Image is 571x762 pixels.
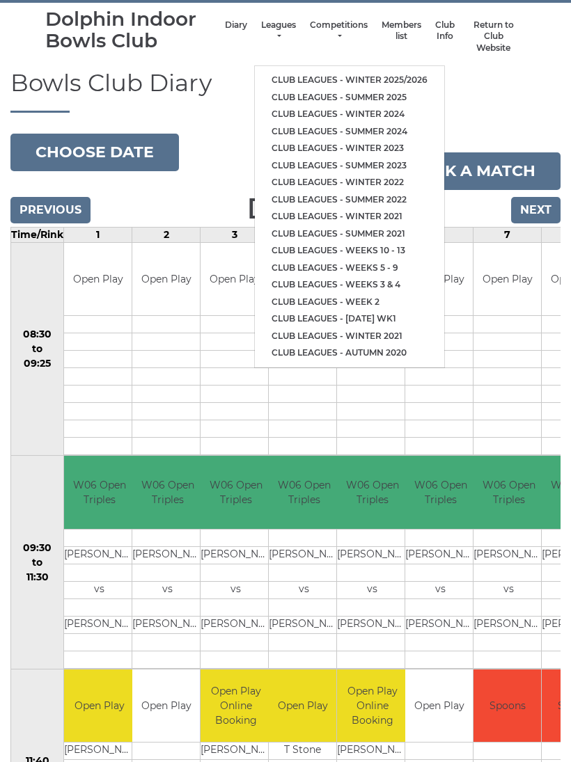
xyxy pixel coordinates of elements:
[337,743,407,760] td: [PERSON_NAME]
[269,669,336,743] td: Open Play
[474,227,542,242] td: 7
[382,19,421,42] a: Members list
[405,546,476,564] td: [PERSON_NAME]
[132,669,200,743] td: Open Play
[201,743,271,760] td: [PERSON_NAME]
[11,227,64,242] td: Time/Rink
[337,669,407,743] td: Open Play Online Booking
[255,123,444,141] a: Club leagues - Summer 2024
[255,276,444,294] a: Club leagues - Weeks 3 & 4
[132,456,203,529] td: W06 Open Triples
[255,157,444,175] a: Club leagues - Summer 2023
[255,89,444,106] a: Club leagues - Summer 2025
[337,546,407,564] td: [PERSON_NAME]
[10,70,561,112] h1: Bowls Club Diary
[269,546,339,564] td: [PERSON_NAME]
[64,227,132,242] td: 1
[11,456,64,669] td: 09:30 to 11:30
[201,669,271,743] td: Open Play Online Booking
[469,19,519,54] a: Return to Club Website
[474,456,544,529] td: W06 Open Triples
[474,669,541,743] td: Spoons
[254,65,445,368] ul: Leagues
[255,191,444,209] a: Club leagues - Summer 2022
[201,227,269,242] td: 3
[255,328,444,345] a: Club leagues - Winter 2021
[225,19,247,31] a: Diary
[255,242,444,260] a: Club leagues - Weeks 10 - 13
[269,581,339,598] td: vs
[64,743,134,760] td: [PERSON_NAME]
[255,106,444,123] a: Club leagues - Winter 2024
[255,72,444,89] a: Club leagues - Winter 2025/2026
[255,140,444,157] a: Club leagues - Winter 2023
[255,344,444,362] a: Club leagues - Autumn 2020
[201,581,271,598] td: vs
[269,743,336,760] td: T Stone
[405,616,476,633] td: [PERSON_NAME]
[255,174,444,191] a: Club leagues - Winter 2022
[132,616,203,633] td: [PERSON_NAME]
[337,456,407,529] td: W06 Open Triples
[132,581,203,598] td: vs
[474,243,541,316] td: Open Play
[132,243,200,316] td: Open Play
[201,243,268,316] td: Open Play
[255,208,444,225] a: Club leagues - Winter 2021
[11,242,64,456] td: 08:30 to 09:25
[337,581,407,598] td: vs
[10,197,91,223] input: Previous
[201,616,271,633] td: [PERSON_NAME]
[255,294,444,311] a: Club leagues - Week 2
[64,581,134,598] td: vs
[201,546,271,564] td: [PERSON_NAME]
[255,260,444,277] a: Club leagues - Weeks 5 - 9
[10,134,179,171] button: Choose date
[405,581,476,598] td: vs
[511,197,561,223] input: Next
[64,669,134,743] td: Open Play
[45,8,218,51] div: Dolphin Indoor Bowls Club
[310,19,368,42] a: Competitions
[255,225,444,243] a: Club leagues - Summer 2021
[64,616,134,633] td: [PERSON_NAME]
[64,243,132,316] td: Open Play
[255,310,444,328] a: Club leagues - [DATE] wk1
[64,456,134,529] td: W06 Open Triples
[261,19,296,42] a: Leagues
[269,616,339,633] td: [PERSON_NAME]
[405,456,476,529] td: W06 Open Triples
[201,456,271,529] td: W06 Open Triples
[269,456,339,529] td: W06 Open Triples
[64,546,134,564] td: [PERSON_NAME]
[435,19,455,42] a: Club Info
[405,669,473,743] td: Open Play
[132,546,203,564] td: [PERSON_NAME]
[474,546,544,564] td: [PERSON_NAME]
[132,227,201,242] td: 2
[382,152,561,190] a: Book a match
[474,581,544,598] td: vs
[474,616,544,633] td: [PERSON_NAME]
[337,616,407,633] td: [PERSON_NAME]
